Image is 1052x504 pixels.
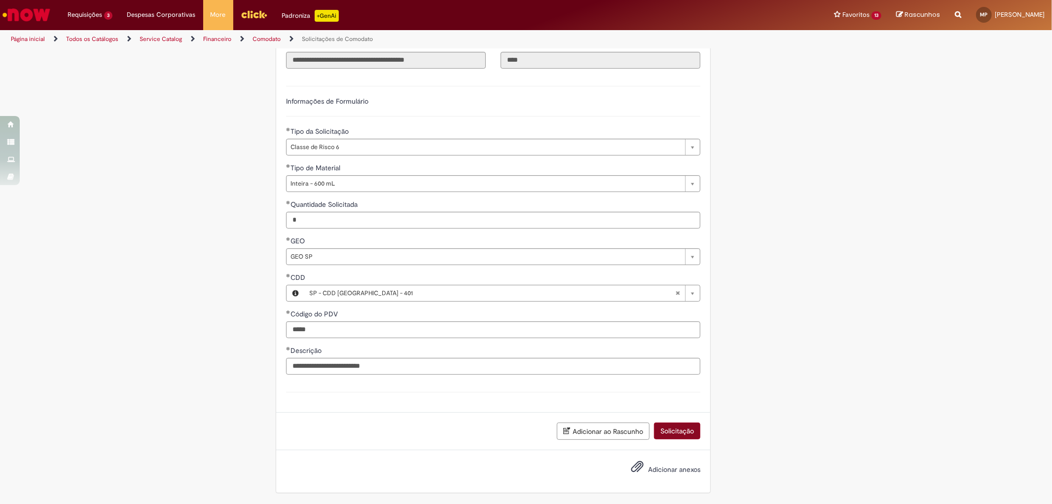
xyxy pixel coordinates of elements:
a: Limpar campo CDD [304,285,700,301]
span: 3 [104,11,112,20]
a: Página inicial [11,35,45,43]
span: Despesas Corporativas [127,10,196,20]
span: Obrigatório Preenchido [286,347,290,350]
span: 13 [871,11,881,20]
input: Código da Unidade [501,52,700,69]
span: Favoritos [842,10,870,20]
span: Obrigatório Preenchido [286,237,290,241]
div: Padroniza [282,10,339,22]
span: [PERSON_NAME] [995,10,1045,19]
span: Código do PDV [290,310,340,318]
button: Adicionar ao Rascunho [557,423,650,440]
ul: Trilhas de página [7,30,694,48]
span: Obrigatório Preenchido [286,273,290,277]
span: Requisições [68,10,102,20]
span: GEO [290,236,307,245]
span: Inteira - 600 mL [290,176,680,192]
input: Título [286,52,486,69]
span: GEO SP [290,249,680,265]
a: Comodato [253,35,281,43]
span: SP - CDD [GEOGRAPHIC_DATA] - 401 [309,285,675,301]
span: Somente leitura - Título [286,40,305,49]
button: Adicionar anexos [628,458,646,480]
a: Todos os Catálogos [66,35,118,43]
a: Financeiro [203,35,231,43]
span: Somente leitura - Código da Unidade [501,40,561,49]
a: Solicitações de Comodato [302,35,373,43]
span: Obrigatório Preenchido [286,127,290,131]
span: Obrigatório Preenchido [286,200,290,204]
span: Tipo de Material [290,163,342,172]
span: Obrigatório Preenchido [286,164,290,168]
span: Rascunhos [905,10,940,19]
label: Informações de Formulário [286,97,368,106]
button: CDD, Visualizar este registro SP - CDD São Paulo - 401 [287,285,304,301]
p: +GenAi [315,10,339,22]
span: More [211,10,226,20]
span: Quantidade Solicitada [290,200,360,209]
span: Necessários - CDD [290,273,307,282]
span: MP [980,11,988,18]
a: Rascunhos [896,10,940,20]
input: Código do PDV [286,321,700,338]
span: Classe de Risco 6 [290,139,680,155]
input: Quantidade Solicitada [286,212,700,229]
button: Solicitação [654,423,700,439]
img: click_logo_yellow_360x200.png [241,7,267,22]
span: Descrição [290,346,324,355]
abbr: Limpar campo CDD [670,285,685,301]
span: Tipo da Solicitação [290,127,351,136]
a: Service Catalog [140,35,182,43]
input: Descrição [286,358,700,375]
span: Obrigatório Preenchido [286,310,290,314]
span: Adicionar anexos [648,465,700,474]
img: ServiceNow [1,5,52,25]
